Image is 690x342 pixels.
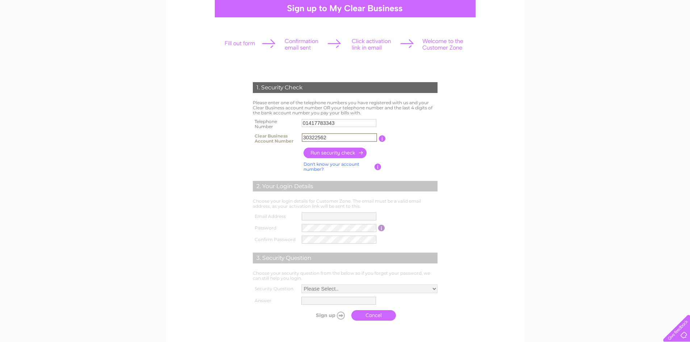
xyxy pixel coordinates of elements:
th: Clear Business Account Number [251,131,300,146]
a: Water [589,31,602,36]
a: Telecoms [627,31,649,36]
input: Information [378,225,385,231]
th: Confirm Password [251,234,300,245]
div: 2. Your Login Details [253,181,438,192]
div: 1. Security Check [253,82,438,93]
a: Blog [653,31,664,36]
a: Don't know your account number? [304,161,359,172]
img: logo.png [24,19,61,41]
th: Email Address [251,211,300,222]
a: 0333 014 3131 [553,4,603,13]
td: Choose your login details for Customer Zone. The email must be a valid email address, as your act... [251,197,439,211]
a: Cancel [351,310,396,321]
div: 3. Security Question [253,253,438,263]
th: Security Question [251,283,300,295]
th: Telephone Number [251,117,300,131]
td: Choose your security question from the below so if you forget your password, we can still help yo... [251,269,439,283]
th: Answer [251,295,300,307]
th: Password [251,222,300,234]
a: Energy [607,31,623,36]
input: Information [375,164,381,170]
input: Information [379,135,386,142]
a: Contact [668,31,686,36]
input: Submit [303,310,348,320]
div: Clear Business is a trading name of Verastar Limited (registered in [GEOGRAPHIC_DATA] No. 3667643... [174,4,517,35]
td: Please enter one of the telephone numbers you have registered with us and your Clear Business acc... [251,98,439,117]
